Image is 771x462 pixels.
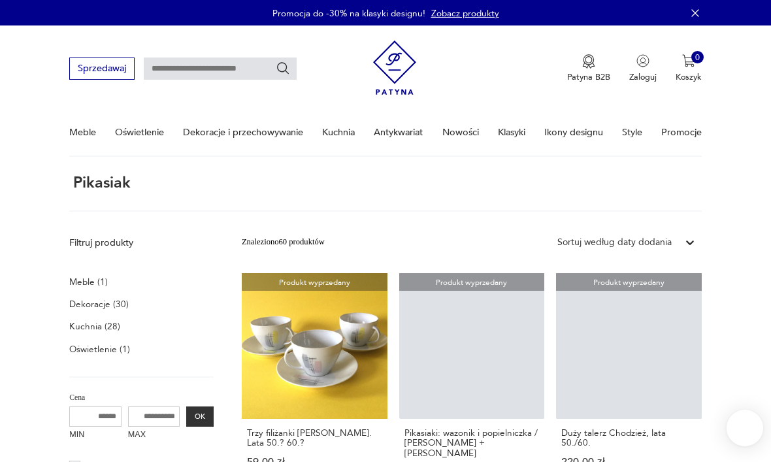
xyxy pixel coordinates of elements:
[69,58,134,79] button: Sprzedawaj
[567,71,610,83] p: Patyna B2B
[115,110,164,155] a: Oświetlenie
[557,236,672,249] div: Sortuj według daty dodania
[629,54,657,83] button: Zaloguj
[374,110,423,155] a: Antykwariat
[661,110,702,155] a: Promocje
[431,7,499,20] a: Zobacz produkty
[567,54,610,83] a: Ikona medaluPatyna B2B
[69,341,130,357] a: Oświetlenie (1)
[629,71,657,83] p: Zaloguj
[276,61,290,76] button: Szukaj
[242,236,325,249] div: Znaleziono 60 produktów
[183,110,303,155] a: Dekoracje i przechowywanie
[691,51,704,64] div: 0
[69,65,134,73] a: Sprzedawaj
[247,428,382,448] h3: Trzy filiżanki [PERSON_NAME]. Lata 50.? 60.?
[373,36,417,99] img: Patyna - sklep z meblami i dekoracjami vintage
[442,110,479,155] a: Nowości
[69,296,129,312] a: Dekoracje (30)
[636,54,649,67] img: Ikonka użytkownika
[567,54,610,83] button: Patyna B2B
[676,71,702,83] p: Koszyk
[727,410,763,446] iframe: Smartsupp widget button
[69,391,214,404] p: Cena
[404,428,539,458] h3: Pikasiaki: wazonik i popielniczka / [PERSON_NAME] + [PERSON_NAME]
[69,110,96,155] a: Meble
[682,54,695,67] img: Ikona koszyka
[69,237,214,250] p: Filtruj produkty
[498,110,525,155] a: Klasyki
[69,318,120,335] a: Kuchnia (28)
[272,7,425,20] p: Promocja do -30% na klasyki designu!
[582,54,595,69] img: Ikona medalu
[69,175,130,191] h1: pikasiak
[676,54,702,83] button: 0Koszyk
[622,110,642,155] a: Style
[69,427,122,445] label: MIN
[186,406,213,427] button: OK
[561,428,696,448] h3: Duży talerz Chodzież, lata 50./60.
[322,110,355,155] a: Kuchnia
[128,427,180,445] label: MAX
[544,110,603,155] a: Ikony designu
[69,274,108,290] a: Meble (1)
